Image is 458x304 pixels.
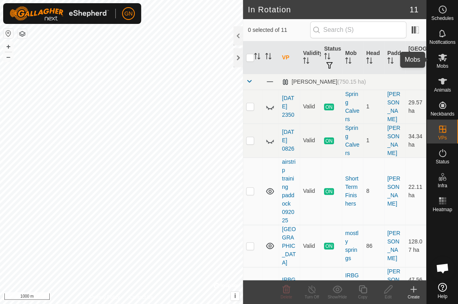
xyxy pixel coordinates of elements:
[363,267,384,301] td: 65
[342,41,363,74] th: Mob
[401,294,426,300] div: Create
[299,294,324,300] div: Turn Off
[405,267,426,301] td: 47.56 ha
[324,188,334,195] span: ON
[300,41,321,74] th: Validity
[282,277,295,291] a: IRBG North
[431,16,453,21] span: Schedules
[405,157,426,225] td: 22.11 ha
[363,90,384,124] td: 1
[387,175,400,207] a: [PERSON_NAME]
[337,78,366,85] span: (750.15 ha)
[363,124,384,157] td: 1
[345,271,360,296] div: IRBG mostly falls
[405,225,426,267] td: 128.07 ha
[303,59,309,65] p-sorticon: Activate to sort
[282,95,294,118] a: [DATE] 2350
[431,256,454,280] div: Open chat
[366,59,373,65] p-sorticon: Activate to sort
[437,64,448,69] span: Mobs
[345,59,351,65] p-sorticon: Activate to sort
[437,183,447,188] span: Infra
[321,41,342,74] th: Status
[282,129,294,152] a: [DATE] 0826
[405,90,426,124] td: 29.57 ha
[248,5,409,14] h2: In Rotation
[324,104,334,110] span: ON
[282,159,295,224] a: airstrip training paddock 092025
[387,91,400,122] a: [PERSON_NAME]
[435,159,449,164] span: Status
[124,10,133,18] span: GN
[129,294,153,301] a: Contact Us
[231,292,239,300] button: i
[408,63,415,69] p-sorticon: Activate to sort
[279,41,300,74] th: VP
[254,54,260,61] p-sorticon: Activate to sort
[300,124,321,157] td: Valid
[438,135,446,140] span: VPs
[345,124,360,157] div: Spring Calvers
[387,59,394,65] p-sorticon: Activate to sort
[282,78,366,85] div: [PERSON_NAME]
[405,41,426,74] th: [GEOGRAPHIC_DATA] Area
[405,124,426,157] td: 34.34 ha
[363,225,384,267] td: 86
[234,292,236,299] span: i
[324,294,350,300] div: Show/Hide
[430,112,454,116] span: Neckbands
[265,54,272,61] p-sorticon: Activate to sort
[429,40,455,45] span: Notifications
[387,268,400,300] a: [PERSON_NAME]
[4,42,13,51] button: +
[350,294,375,300] div: Copy
[300,157,321,225] td: Valid
[10,6,109,21] img: Gallagher Logo
[345,229,360,263] div: mostly springs
[433,207,452,212] span: Heatmap
[324,137,334,144] span: ON
[427,280,458,302] a: Help
[281,295,292,299] span: Delete
[90,294,120,301] a: Privacy Policy
[324,54,330,61] p-sorticon: Activate to sort
[4,29,13,38] button: Reset Map
[363,41,384,74] th: Head
[375,294,401,300] div: Edit
[282,226,296,266] a: [GEOGRAPHIC_DATA]
[300,225,321,267] td: Valid
[300,90,321,124] td: Valid
[434,88,451,92] span: Animals
[310,22,406,38] input: Search (S)
[437,294,447,299] span: Help
[4,52,13,62] button: –
[17,29,27,39] button: Map Layers
[384,41,405,74] th: Paddock
[409,4,418,16] span: 11
[324,243,334,249] span: ON
[345,175,360,208] div: Short Term Finishers
[363,157,384,225] td: 8
[387,230,400,261] a: [PERSON_NAME]
[300,267,321,301] td: Valid
[345,90,360,124] div: Spring Calvers
[387,125,400,156] a: [PERSON_NAME]
[248,26,310,34] span: 0 selected of 11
